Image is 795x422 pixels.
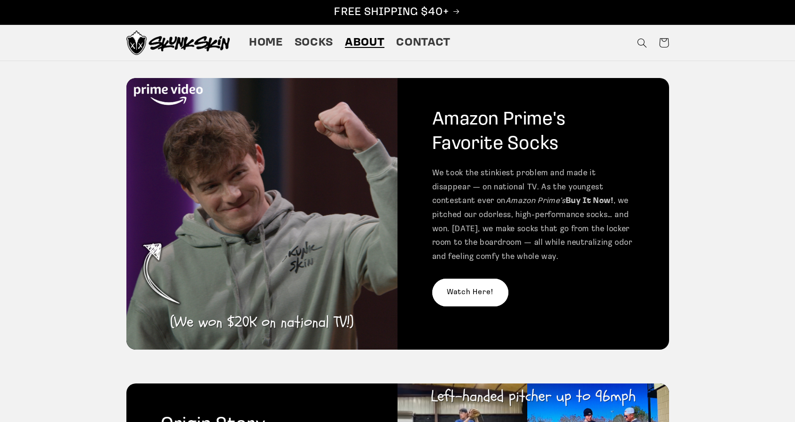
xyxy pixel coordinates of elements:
[631,32,653,54] summary: Search
[345,36,384,50] span: About
[126,31,230,55] img: Skunk Skin Anti-Odor Socks.
[566,197,614,205] strong: Buy It Now!
[339,30,390,56] a: About
[288,30,339,56] a: Socks
[432,108,635,156] h2: Amazon Prime's Favorite Socks
[295,36,333,50] span: Socks
[243,30,288,56] a: Home
[432,279,509,306] a: Watch Here!
[249,36,283,50] span: Home
[432,166,635,264] p: We took the stinkiest problem and made it disappear — on national TV. As the youngest contestant ...
[390,30,457,56] a: Contact
[10,5,785,20] p: FREE SHIPPING $40+
[396,36,450,50] span: Contact
[506,197,566,205] em: Amazon Prime’s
